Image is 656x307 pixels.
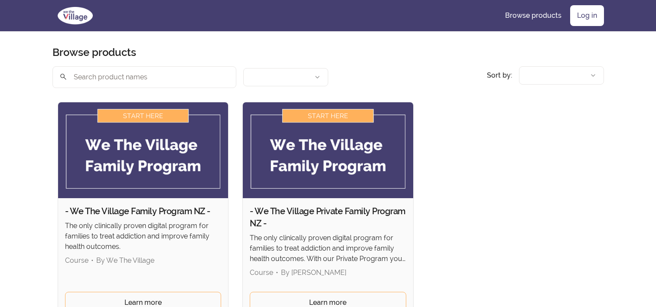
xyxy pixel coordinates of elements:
span: • [91,256,94,265]
span: Sort by: [487,71,512,79]
img: Product image for - We The Village Family Program NZ - [58,102,228,198]
p: The only clinically proven digital program for families to treat addiction and improve family hea... [65,221,222,252]
h2: Browse products [52,46,136,59]
h2: - We The Village Family Program NZ - [65,205,222,217]
span: • [276,268,278,277]
span: Course [65,256,88,265]
button: Product sort options [519,66,604,85]
a: Log in [570,5,604,26]
button: Filter by author [243,68,328,86]
img: Product image for - We The Village Private Family Program NZ - [243,102,413,198]
h2: - We The Village Private Family Program NZ - [250,205,406,229]
img: We The Village logo [52,5,98,26]
input: Search product names [52,66,236,88]
span: By [PERSON_NAME] [281,268,346,277]
nav: Main [498,5,604,26]
p: The only clinically proven digital program for families to treat addiction and improve family hea... [250,233,406,264]
span: search [59,71,67,83]
span: Course [250,268,273,277]
a: Browse products [498,5,568,26]
span: By We The Village [96,256,154,265]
